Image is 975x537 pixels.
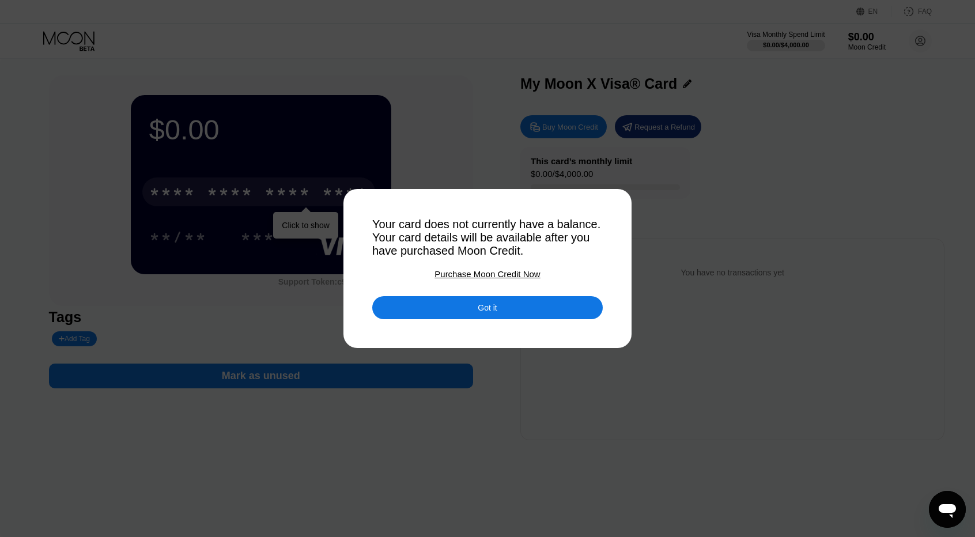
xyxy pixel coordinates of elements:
[434,269,540,279] div: Purchase Moon Credit Now
[372,218,603,258] div: Your card does not currently have a balance. Your card details will be available after you have p...
[372,296,603,319] div: Got it
[929,491,966,528] iframe: Кнопка запуска окна обмена сообщениями
[478,302,497,313] div: Got it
